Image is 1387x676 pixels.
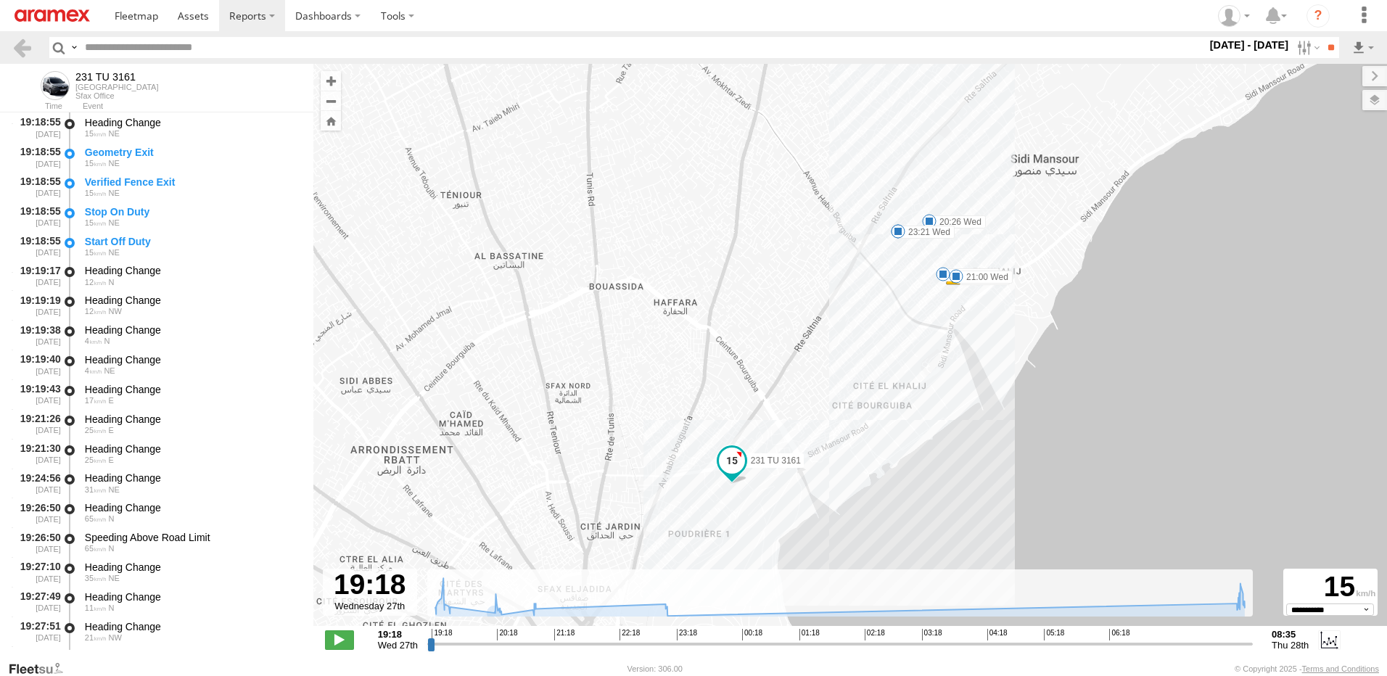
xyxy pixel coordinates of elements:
[898,226,955,239] label: 23:21 Wed
[85,426,107,434] span: 25
[1109,629,1129,640] span: 06:18
[109,129,120,138] span: Heading: 52
[12,173,62,200] div: 19:18:55 [DATE]
[1235,664,1379,673] div: © Copyright 2025 -
[12,103,62,110] div: Time
[12,499,62,526] div: 19:26:50 [DATE]
[109,307,122,316] span: Heading: 333
[85,159,107,168] span: 15
[85,471,300,485] div: Heading Change
[109,633,122,642] span: Heading: 321
[12,233,62,260] div: 19:18:55 [DATE]
[85,218,107,227] span: 15
[85,561,300,574] div: Heading Change
[85,116,300,129] div: Heading Change
[75,83,159,91] div: [GEOGRAPHIC_DATA]
[85,235,300,248] div: Start Off Duty
[1207,37,1292,53] label: [DATE] - [DATE]
[12,648,62,675] div: 19:29:38 [DATE]
[85,531,300,544] div: Speeding Above Road Limit
[109,544,115,553] span: Heading: 10
[865,629,885,640] span: 02:18
[109,514,115,523] span: Heading: 10
[1044,629,1064,640] span: 05:18
[85,248,107,257] span: 15
[1272,629,1309,640] strong: 08:35
[325,630,354,649] label: Play/Stop
[1291,37,1322,58] label: Search Filter Options
[85,189,107,197] span: 15
[85,366,102,375] span: 4
[109,456,114,464] span: Heading: 70
[109,278,115,287] span: Heading: 10
[12,321,62,348] div: 19:19:38 [DATE]
[12,381,62,408] div: 19:19:43 [DATE]
[75,91,159,100] div: Sfax Office
[68,37,80,58] label: Search Query
[378,640,418,651] span: Wed 27th Aug 2025
[85,337,102,345] span: 4
[85,544,107,553] span: 65
[85,396,107,405] span: 17
[109,218,120,227] span: Heading: 52
[85,307,107,316] span: 12
[987,629,1008,640] span: 04:18
[85,294,300,307] div: Heading Change
[12,263,62,289] div: 19:19:17 [DATE]
[109,159,120,168] span: Heading: 52
[85,501,300,514] div: Heading Change
[85,633,107,642] span: 21
[922,629,942,640] span: 03:18
[109,574,120,582] span: Heading: 42
[321,71,341,91] button: Zoom in
[85,590,300,603] div: Heading Change
[85,205,300,218] div: Stop On Duty
[85,413,300,426] div: Heading Change
[85,442,300,456] div: Heading Change
[85,129,107,138] span: 15
[109,485,120,494] span: Heading: 40
[943,268,1000,281] label: 19:31 Wed
[677,629,697,640] span: 23:18
[12,144,62,170] div: 19:18:55 [DATE]
[12,440,62,467] div: 19:21:30 [DATE]
[956,271,1013,284] label: 21:00 Wed
[799,629,820,640] span: 01:18
[12,588,62,615] div: 19:27:49 [DATE]
[85,278,107,287] span: 12
[554,629,575,640] span: 21:18
[12,292,62,318] div: 19:19:19 [DATE]
[109,603,115,612] span: Heading: 4
[12,470,62,497] div: 19:24:56 [DATE]
[8,661,75,676] a: Visit our Website
[109,426,114,434] span: Heading: 106
[75,71,159,83] div: 231 TU 3161 - View Asset History
[85,353,300,366] div: Heading Change
[85,456,107,464] span: 25
[12,529,62,556] div: 19:26:50 [DATE]
[85,620,300,633] div: Heading Change
[497,629,517,640] span: 20:18
[627,664,683,673] div: Version: 306.00
[12,558,62,585] div: 19:27:10 [DATE]
[12,351,62,378] div: 19:19:40 [DATE]
[1213,5,1255,27] div: Ahmed Khanfir
[109,396,114,405] span: Heading: 76
[742,629,762,640] span: 00:18
[85,264,300,277] div: Heading Change
[929,215,986,228] label: 20:26 Wed
[85,383,300,396] div: Heading Change
[12,618,62,645] div: 19:27:51 [DATE]
[85,176,300,189] div: Verified Fence Exit
[83,103,313,110] div: Event
[85,603,107,612] span: 11
[321,111,341,131] button: Zoom Home
[12,203,62,230] div: 19:18:55 [DATE]
[85,146,300,159] div: Geometry Exit
[321,91,341,111] button: Zoom out
[1302,664,1379,673] a: Terms and Conditions
[378,629,418,640] strong: 19:18
[1351,37,1375,58] label: Export results as...
[1306,4,1330,28] i: ?
[85,574,107,582] span: 35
